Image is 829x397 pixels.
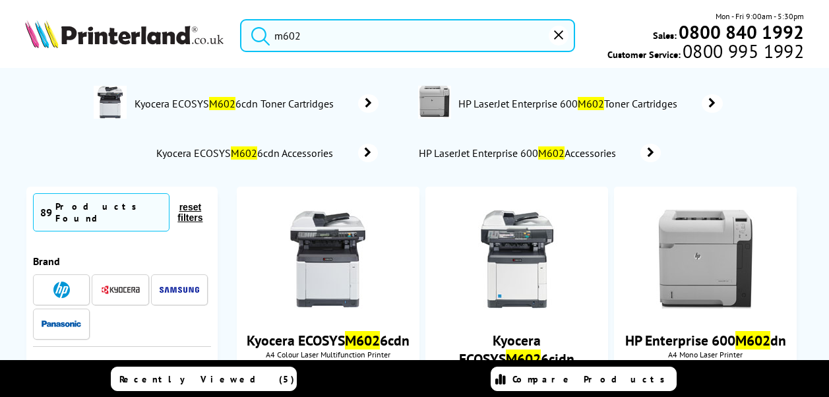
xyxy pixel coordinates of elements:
mark: M602 [345,331,380,350]
img: CE991A-conspage.jpg [418,86,451,119]
a: Kyocera ECOSYSM6026cdn Accessories [155,144,378,162]
img: Printerland Logo [25,20,224,48]
span: Customer Service: [607,45,804,61]
img: Kyocera [101,285,140,295]
b: 0800 840 1992 [679,20,804,44]
a: HP LaserJet Enterprise 600M602Accessories [417,144,661,162]
mark: M602 [578,97,604,110]
span: 0800 995 1992 [681,45,804,57]
img: kyocera-m6026cidn-front-small.jpg [468,210,567,309]
span: Compare Products [512,373,672,385]
span: Recently Viewed (5) [119,373,295,385]
mark: M602 [209,97,235,110]
span: Kyocera ECOSYS 6cdn Accessories [155,146,338,160]
span: A4 Mono Laser Printer [621,350,790,359]
a: Printerland Logo [25,20,224,51]
mark: M602 [735,331,770,350]
div: Products Found [55,200,162,224]
a: Kyocera ECOSYSM6026cdn [247,331,410,350]
img: Samsung [160,287,199,293]
a: HP LaserJet Enterprise 600M602Toner Cartridges [458,86,723,121]
img: hpm601nfront-thumb.jpg [656,210,755,309]
a: HP Enterprise 600M602dn [625,331,786,350]
mark: M602 [506,350,541,368]
input: Search product or brand [240,19,575,52]
button: reset filters [169,201,211,224]
a: Kyocera ECOSYSM6026cidn [459,331,574,368]
span: Kyocera ECOSYS 6cdn Toner Cartridges [133,97,338,110]
img: Panasonic [42,321,81,327]
span: Sales: [653,29,677,42]
span: Brand [33,255,60,268]
a: 0800 840 1992 [677,26,804,38]
a: Recently Viewed (5) [111,367,297,391]
img: HP [53,282,70,298]
img: kyocerta-m6026cdn-front-small.jpg [278,210,377,309]
span: 89 [40,206,52,219]
span: Mon - Fri 9:00am - 5:30pm [716,10,804,22]
a: Kyocera ECOSYSM6026cdn Toner Cartridges [133,86,379,121]
a: Compare Products [491,367,677,391]
img: 1102PV3NL0-conspage.jpg [94,86,127,119]
span: HP LaserJet Enterprise 600 Accessories [417,146,621,160]
mark: M602 [231,146,257,160]
span: HP LaserJet Enterprise 600 Toner Cartridges [458,97,683,110]
mark: M602 [538,146,565,160]
span: A4 Colour Laser Multifunction Printer [243,350,413,359]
